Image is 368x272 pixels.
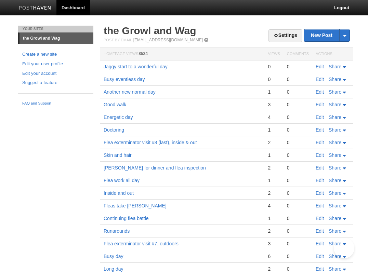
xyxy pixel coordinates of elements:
span: Share [329,114,341,120]
span: Share [329,203,341,208]
span: Post by Email [104,38,132,42]
div: 0 [287,177,309,183]
div: 0 [287,89,309,95]
span: Share [329,216,341,221]
a: FAQ and Support [22,100,89,107]
div: 0 [287,266,309,272]
span: Share [329,127,341,133]
a: Edit your user profile [22,60,89,68]
a: Edit [316,241,324,246]
div: 3 [268,241,280,247]
div: 0 [287,152,309,158]
a: Settings [268,29,302,42]
span: Share [329,254,341,259]
a: Energetic day [104,114,133,120]
a: Edit [316,190,324,196]
a: Edit [316,178,324,183]
div: 0 [287,215,309,221]
a: Inside and out [104,190,134,196]
a: Edit [316,216,324,221]
a: Edit [316,102,324,107]
span: Share [329,190,341,196]
a: Edit [316,228,324,234]
div: 0 [287,76,309,82]
a: [EMAIL_ADDRESS][DOMAIN_NAME] [133,38,203,42]
span: Share [329,152,341,158]
span: Share [329,140,341,145]
span: 8524 [139,51,148,56]
a: Edit [316,140,324,145]
span: Share [329,77,341,82]
a: Long day [104,266,123,272]
span: Share [329,89,341,95]
div: 4 [268,114,280,120]
div: 1 [268,177,280,183]
a: Flea exterminator visit #8 (last), inside & out [104,140,197,145]
th: Views [264,48,283,60]
a: Edit [316,127,324,133]
a: the Growl and Wag [19,33,93,44]
a: Flea exterminator visit #7, outdoors [104,241,179,246]
div: 0 [287,190,309,196]
a: Skin and hair [104,152,132,158]
a: Edit [316,114,324,120]
th: Homepage Views [100,48,264,60]
div: 4 [268,203,280,209]
a: Busy eventless day [104,77,145,82]
a: Edit [316,203,324,208]
a: Another new normal day [104,89,156,95]
div: 0 [287,101,309,108]
a: Runarounds [104,228,130,234]
a: Continuing flea battle [104,216,149,221]
div: 1 [268,152,280,158]
a: the Growl and Wag [104,25,196,36]
a: Edit [316,89,324,95]
div: 6 [268,253,280,259]
div: 2 [268,266,280,272]
div: 0 [287,64,309,70]
div: 1 [268,127,280,133]
a: Flea work all day [104,178,140,183]
div: 3 [268,101,280,108]
div: 0 [287,139,309,146]
span: Share [329,64,341,69]
div: 1 [268,215,280,221]
a: Edit [316,152,324,158]
span: Share [329,165,341,171]
div: 1 [268,89,280,95]
span: Share [329,228,341,234]
a: [PERSON_NAME] for dinner and flea inspection [104,165,206,171]
iframe: Help Scout Beacon - Open [334,238,354,258]
div: 0 [268,76,280,82]
div: 2 [268,228,280,234]
div: 0 [287,241,309,247]
a: Busy day [104,254,123,259]
a: Edit your account [22,70,89,77]
th: Actions [312,48,353,60]
a: Edit [316,64,324,69]
div: 2 [268,190,280,196]
div: 2 [268,165,280,171]
div: 0 [287,203,309,209]
span: Share [329,102,341,107]
img: Posthaven-bar [19,6,51,11]
span: Share [329,266,341,272]
div: 2 [268,139,280,146]
div: 0 [287,165,309,171]
a: Edit [316,266,324,272]
a: Edit [316,165,324,171]
a: Create a new site [22,51,89,58]
span: Share [329,178,341,183]
div: 0 [287,228,309,234]
a: Doctoring [104,127,124,133]
span: Share [329,241,341,246]
div: 0 [287,253,309,259]
a: Jaggy start to a wonderful day [104,64,168,69]
a: Suggest a feature [22,79,89,86]
div: 0 [287,114,309,120]
a: New Post [304,29,350,41]
a: Fleas take [PERSON_NAME] [104,203,167,208]
a: Good walk [104,102,126,107]
a: Edit [316,254,324,259]
th: Comments [284,48,312,60]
